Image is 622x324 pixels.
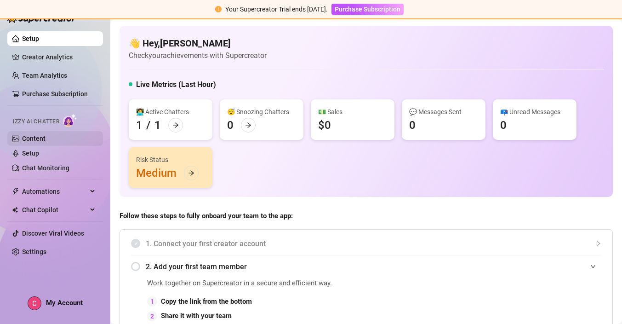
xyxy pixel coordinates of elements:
span: Chat Copilot [22,202,87,217]
a: Discover Viral Videos [22,230,84,237]
a: Setup [22,150,39,157]
div: 1. Connect your first creator account [131,232,601,255]
h4: 👋 Hey, [PERSON_NAME] [129,37,267,50]
span: Izzy AI Chatter [13,117,59,126]
span: Purchase Subscription [335,6,400,13]
div: 😴 Snoozing Chatters [227,107,296,117]
img: ACg8ocK-EKBwudor-EjLEBzBVMB4UdEYQXpHBXGrZR1zIuRHiwAgyg=s96-c [28,297,41,310]
a: Purchase Subscription [22,90,88,98]
span: exclamation-circle [215,6,222,12]
span: Automations [22,184,87,199]
div: 💬 Messages Sent [409,107,478,117]
a: Chat Monitoring [22,164,69,172]
div: 0 [500,118,507,133]
span: 1. Connect your first creator account [146,238,601,249]
strong: Share it with your team [161,312,232,320]
a: Purchase Subscription [331,6,404,13]
h5: Live Metrics (Last Hour) [136,79,216,90]
div: 2 [147,311,157,321]
div: 📪 Unread Messages [500,107,569,117]
span: Work together on Supercreator in a secure and efficient way. [147,278,394,289]
a: Content [22,135,46,142]
strong: Follow these steps to fully onboard your team to the app: [120,212,293,220]
div: 2. Add your first team member [131,255,601,278]
a: Setup [22,35,39,42]
span: thunderbolt [12,188,19,195]
div: 💵 Sales [318,107,387,117]
div: 1 [147,296,157,307]
img: AI Chatter [63,114,77,127]
a: Settings [22,248,46,255]
span: collapsed [596,241,601,246]
span: 2. Add your first team member [146,261,601,272]
div: Risk Status [136,155,205,165]
div: 1 [136,118,143,133]
span: expanded [590,264,596,269]
div: 0 [409,118,416,133]
div: 👩‍💻 Active Chatters [136,107,205,117]
span: My Account [46,299,83,307]
a: Team Analytics [22,72,67,79]
a: Creator Analytics [22,50,96,64]
article: Check your achievements with Supercreator [129,50,267,61]
button: Purchase Subscription [331,4,404,15]
div: 1 [154,118,161,133]
div: 0 [227,118,234,133]
strong: Copy the link from the bottom [161,297,252,306]
span: arrow-right [245,122,251,128]
span: arrow-right [172,122,179,128]
div: $0 [318,118,331,133]
img: Chat Copilot [12,207,18,213]
span: Your Supercreator Trial ends [DATE]. [225,6,328,13]
span: arrow-right [188,170,194,176]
